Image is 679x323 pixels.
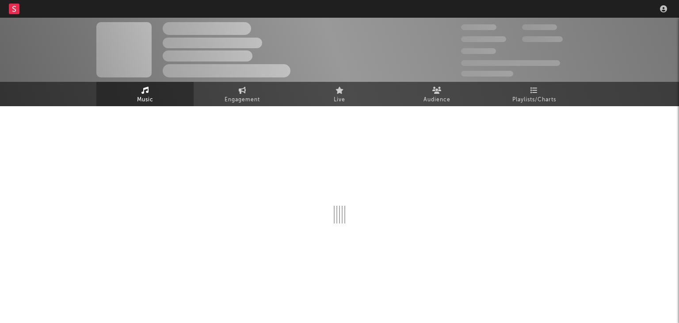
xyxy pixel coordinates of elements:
span: 100,000 [522,24,557,30]
span: 300,000 [461,24,496,30]
span: 50,000,000 Monthly Listeners [461,60,560,66]
span: Engagement [225,95,260,105]
span: Jump Score: 85.0 [461,71,513,77]
span: 50,000,000 [461,36,506,42]
span: 100,000 [461,48,496,54]
span: 1,000,000 [522,36,563,42]
a: Engagement [194,82,291,106]
span: Music [137,95,153,105]
span: Live [334,95,345,105]
span: Audience [423,95,450,105]
a: Audience [388,82,485,106]
a: Music [96,82,194,106]
a: Live [291,82,388,106]
span: Playlists/Charts [512,95,556,105]
a: Playlists/Charts [485,82,583,106]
